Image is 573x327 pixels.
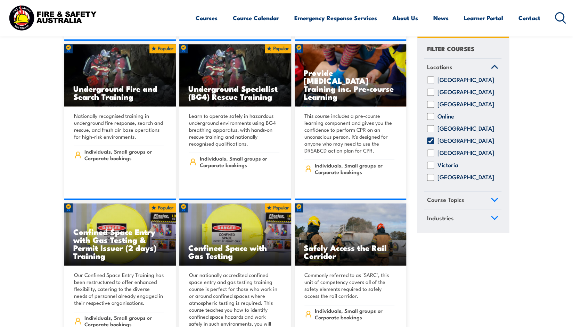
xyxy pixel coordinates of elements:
span: Locations [427,62,452,72]
a: Locations [424,59,501,77]
span: Individuals, Small groups or Corporate bookings [315,162,394,175]
label: [GEOGRAPHIC_DATA] [437,138,494,145]
label: [GEOGRAPHIC_DATA] [437,150,494,157]
img: Underground mine rescue [179,44,291,107]
h3: Underground Specialist (BG4) Rescue Training [188,84,282,100]
a: News [433,9,449,27]
a: Course Calendar [233,9,279,27]
a: Courses [196,9,218,27]
a: Confined Space Entry with Gas Testing & Permit Issuer (2 days) Training [64,203,176,266]
label: Online [437,113,454,120]
label: [GEOGRAPHIC_DATA] [437,77,494,84]
img: Underground mine rescue [64,44,176,107]
a: Contact [518,9,540,27]
span: Individuals, Small groups or Corporate bookings [84,148,164,161]
p: Nationally recognised training in underground fire response, search and rescue, and fresh air bas... [74,112,164,140]
a: Confined Space with Gas Testing [179,203,291,266]
span: Course Topics [427,195,464,205]
h3: Confined Space with Gas Testing [188,244,282,260]
span: Individuals, Small groups or Corporate bookings [315,307,394,320]
a: Underground Fire and Search Training [64,44,176,107]
span: Individuals, Small groups or Corporate bookings [200,155,279,168]
h3: Provide [MEDICAL_DATA] Training inc. Pre-course Learning [304,68,398,100]
img: Low Voltage Rescue and Provide CPR [295,44,407,107]
img: Confined Space Entry [64,203,176,266]
a: Emergency Response Services [294,9,377,27]
a: Underground Specialist (BG4) Rescue Training [179,44,291,107]
label: [GEOGRAPHIC_DATA] [437,101,494,108]
label: [GEOGRAPHIC_DATA] [437,174,494,181]
h4: FILTER COURSES [427,44,474,53]
img: Confined Space Entry [179,203,291,266]
a: Course Topics [424,192,501,210]
h3: Safely Access the Rail Corridor [304,244,398,260]
a: Provide [MEDICAL_DATA] Training inc. Pre-course Learning [295,44,407,107]
h3: Underground Fire and Search Training [73,84,167,100]
p: Learn to operate safely in hazardous underground environments using BG4 breathing apparatus, with... [189,112,279,147]
h3: Confined Space Entry with Gas Testing & Permit Issuer (2 days) Training [73,228,167,260]
p: Commonly referred to as 'SARC', this unit of competency covers all of the safety elements require... [304,271,395,299]
p: This course includes a pre-course learning component and gives you the confidence to perform CPR ... [304,112,395,154]
span: Industries [427,213,454,223]
label: Victoria [437,162,458,169]
p: Our Confined Space Entry Training has been restructured to offer enhanced flexibility, catering t... [74,271,164,306]
a: About Us [392,9,418,27]
a: Safely Access the Rail Corridor [295,203,407,266]
a: Industries [424,210,501,228]
a: Learner Portal [464,9,503,27]
img: Fire Team Operations [295,203,407,266]
label: [GEOGRAPHIC_DATA] [437,125,494,132]
label: [GEOGRAPHIC_DATA] [437,89,494,96]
